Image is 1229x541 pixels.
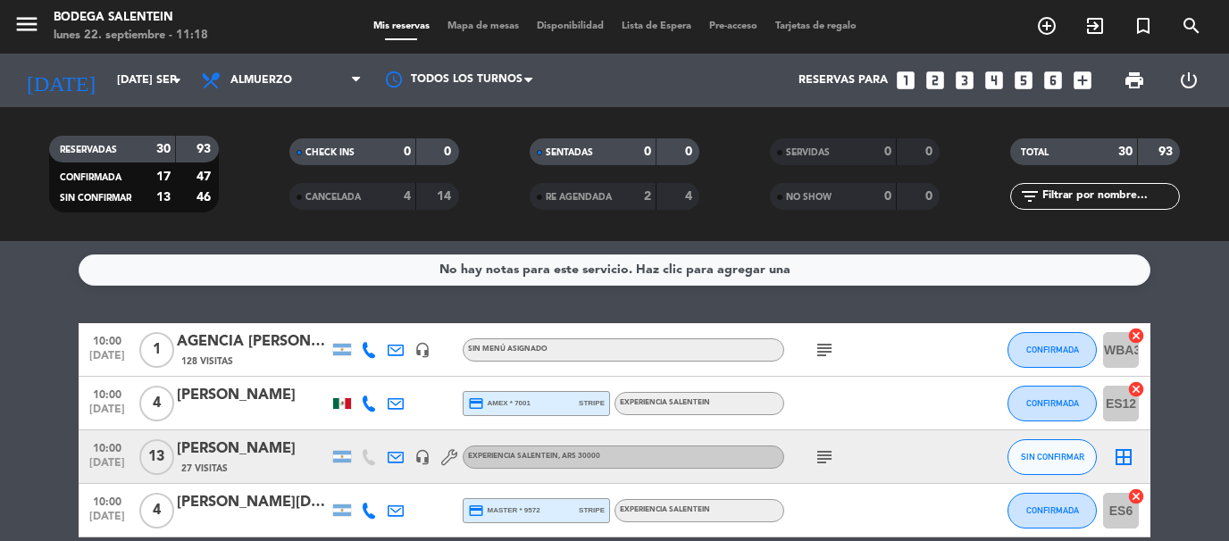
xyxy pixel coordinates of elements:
[177,491,329,514] div: [PERSON_NAME][DATE]
[766,21,865,31] span: Tarjetas de regalo
[644,146,651,158] strong: 0
[166,70,188,91] i: arrow_drop_down
[786,148,830,157] span: SERVIDAS
[1127,487,1145,505] i: cancel
[1007,386,1097,421] button: CONFIRMADA
[894,69,917,92] i: looks_one
[468,503,484,519] i: credit_card
[305,148,355,157] span: CHECK INS
[177,437,329,461] div: [PERSON_NAME]
[196,143,214,155] strong: 93
[798,74,888,87] span: Reservas para
[953,69,976,92] i: looks_3
[1127,327,1145,345] i: cancel
[468,395,484,412] i: credit_card
[305,193,361,202] span: CANCELADA
[13,11,40,44] button: menu
[85,404,130,424] span: [DATE]
[1133,15,1154,37] i: turned_in_not
[139,493,174,529] span: 4
[884,146,891,158] strong: 0
[13,11,40,37] i: menu
[1036,15,1058,37] i: add_circle_outline
[1084,15,1106,37] i: exit_to_app
[196,171,214,183] strong: 47
[60,194,131,203] span: SIN CONFIRMAR
[54,27,208,45] div: lunes 22. septiembre - 11:18
[85,383,130,404] span: 10:00
[546,148,593,157] span: SENTADAS
[181,354,233,369] span: 128 Visitas
[230,74,292,87] span: Almuerzo
[814,446,835,468] i: subject
[1021,452,1084,462] span: SIN CONFIRMAR
[444,146,455,158] strong: 0
[1118,146,1133,158] strong: 30
[85,329,130,350] span: 10:00
[85,511,130,531] span: [DATE]
[139,332,174,368] span: 1
[1012,69,1035,92] i: looks_5
[558,453,600,460] span: , ARS 30000
[1026,345,1079,354] span: CONFIRMADA
[439,260,790,280] div: No hay notas para este servicio. Haz clic para agregar una
[924,69,947,92] i: looks_two
[620,399,710,406] span: Experiencia Salentein
[177,384,329,407] div: [PERSON_NAME]
[139,439,174,475] span: 13
[685,190,696,203] strong: 4
[414,342,431,358] i: headset_mic
[85,457,130,478] span: [DATE]
[1113,446,1134,468] i: border_all
[1071,69,1094,92] i: add_box
[1026,398,1079,408] span: CONFIRMADA
[60,173,121,182] span: CONFIRMADA
[546,193,612,202] span: RE AGENDADA
[414,449,431,465] i: headset_mic
[437,190,455,203] strong: 14
[1041,69,1065,92] i: looks_6
[644,190,651,203] strong: 2
[156,171,171,183] strong: 17
[700,21,766,31] span: Pre-acceso
[1021,148,1049,157] span: TOTAL
[579,397,605,409] span: stripe
[156,143,171,155] strong: 30
[613,21,700,31] span: Lista de Espera
[1181,15,1202,37] i: search
[620,506,710,513] span: Experiencia Salentein
[1124,70,1145,91] span: print
[786,193,832,202] span: NO SHOW
[13,61,108,100] i: [DATE]
[1007,439,1097,475] button: SIN CONFIRMAR
[814,339,835,361] i: subject
[468,395,531,412] span: amex * 7001
[1041,187,1179,206] input: Filtrar por nombre...
[181,462,228,476] span: 27 Visitas
[468,503,540,519] span: master * 9572
[468,345,548,353] span: Sin menú asignado
[1158,146,1176,158] strong: 93
[925,146,936,158] strong: 0
[1007,493,1097,529] button: CONFIRMADA
[1178,70,1200,91] i: power_settings_new
[439,21,528,31] span: Mapa de mesas
[685,146,696,158] strong: 0
[1161,54,1216,107] div: LOG OUT
[404,190,411,203] strong: 4
[404,146,411,158] strong: 0
[54,9,208,27] div: Bodega Salentein
[85,437,130,457] span: 10:00
[884,190,891,203] strong: 0
[468,453,600,460] span: Experiencia Salentein
[1127,380,1145,398] i: cancel
[1026,505,1079,515] span: CONFIRMADA
[85,490,130,511] span: 10:00
[156,191,171,204] strong: 13
[85,350,130,370] span: [DATE]
[579,504,605,516] span: stripe
[177,330,329,354] div: AGENCIA [PERSON_NAME] WINE CAMP
[196,191,214,204] strong: 46
[982,69,1006,92] i: looks_4
[60,146,117,154] span: RESERVADAS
